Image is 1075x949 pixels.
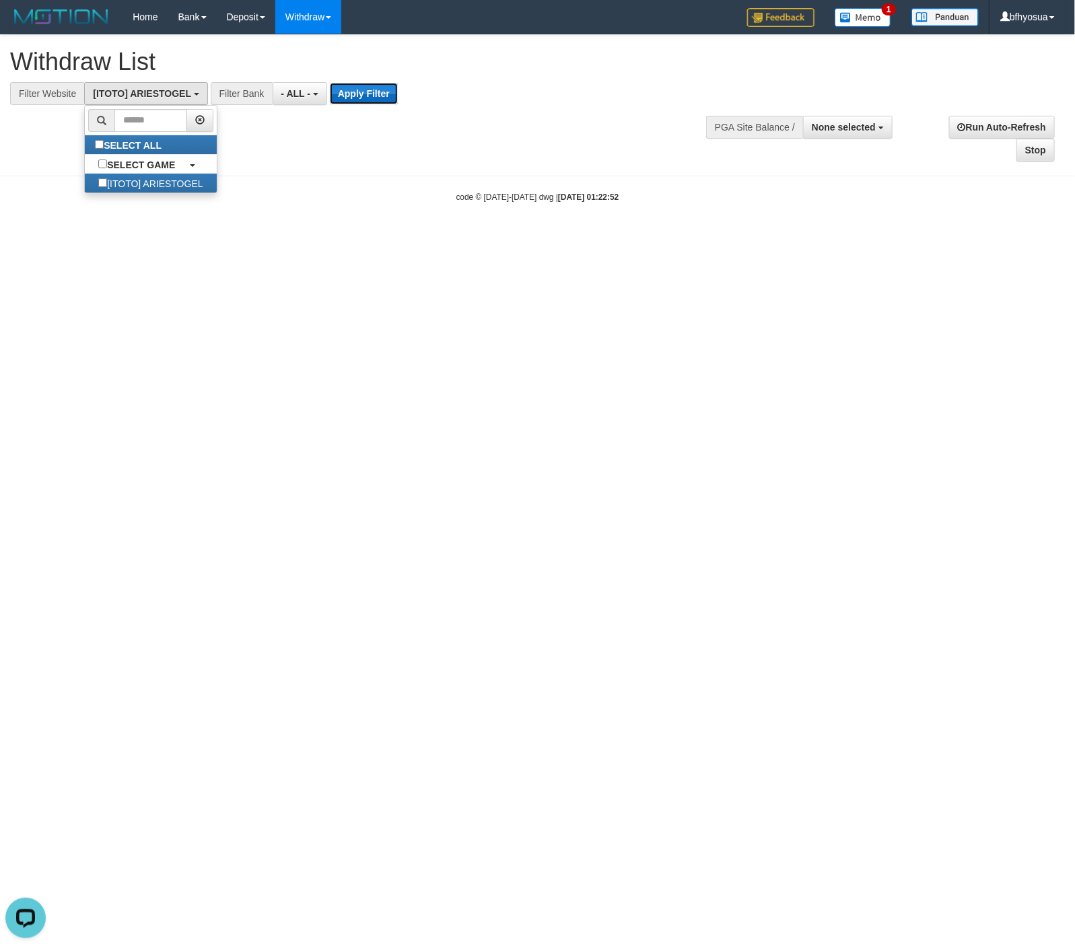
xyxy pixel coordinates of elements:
[85,135,175,154] label: SELECT ALL
[882,3,896,15] span: 1
[812,122,876,133] span: None selected
[10,82,84,105] div: Filter Website
[5,5,46,46] button: Open LiveChat chat widget
[95,140,104,149] input: SELECT ALL
[911,8,979,26] img: panduan.png
[84,82,207,105] button: [ITOTO] ARIESTOGEL
[803,116,893,139] button: None selected
[706,116,803,139] div: PGA Site Balance /
[835,8,891,27] img: Button%20Memo.svg
[456,192,619,202] small: code © [DATE]-[DATE] dwg |
[98,160,107,168] input: SELECT GAME
[1016,139,1055,162] a: Stop
[85,174,216,192] label: [ITOTO] ARIESTOGEL
[98,178,107,187] input: [ITOTO] ARIESTOGEL
[10,7,112,27] img: MOTION_logo.png
[281,88,311,99] span: - ALL -
[558,192,619,202] strong: [DATE] 01:22:52
[949,116,1055,139] a: Run Auto-Refresh
[273,82,327,105] button: - ALL -
[85,155,216,174] a: SELECT GAME
[747,8,814,27] img: Feedback.jpg
[10,48,703,75] h1: Withdraw List
[211,82,273,105] div: Filter Bank
[330,83,398,104] button: Apply Filter
[107,160,175,170] b: SELECT GAME
[93,88,190,99] span: [ITOTO] ARIESTOGEL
